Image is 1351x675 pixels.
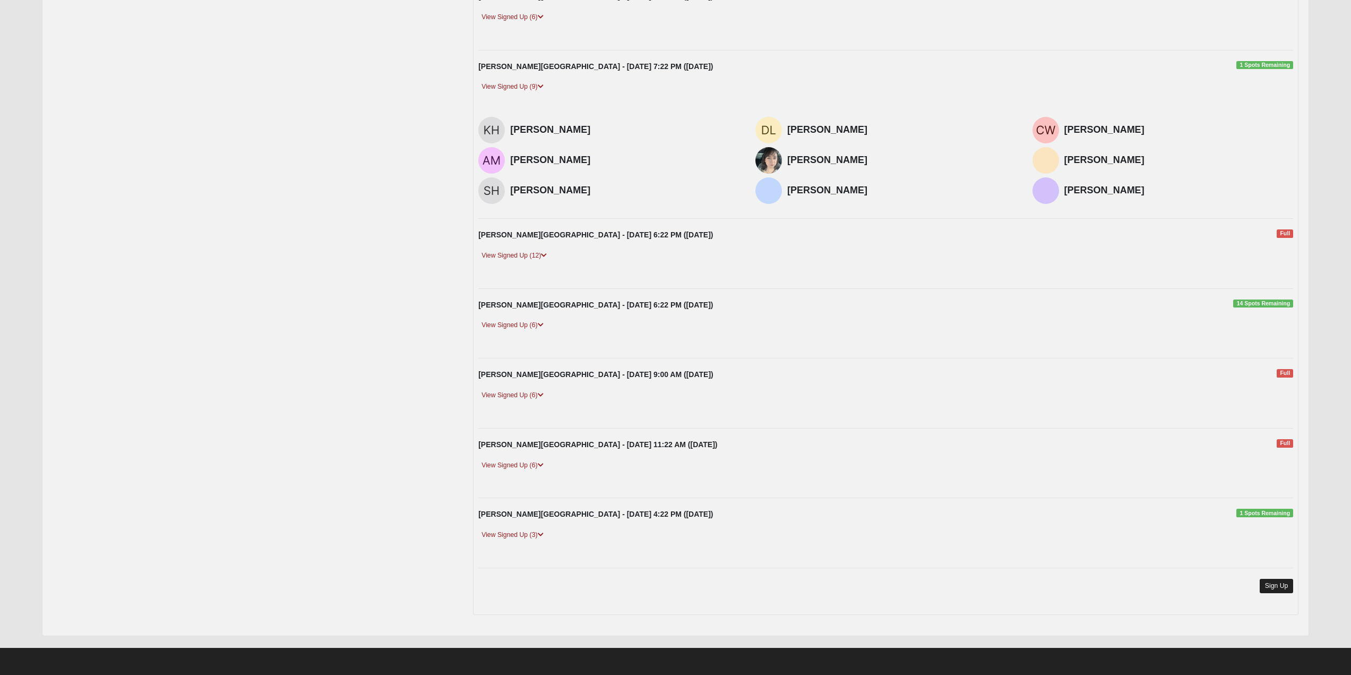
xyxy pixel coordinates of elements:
span: Full [1277,229,1293,238]
strong: [PERSON_NAME][GEOGRAPHIC_DATA] - [DATE] 6:22 PM ([DATE]) [478,230,713,239]
img: Kristie Hubel [478,117,505,143]
a: Sign Up [1260,579,1294,593]
a: View Signed Up (6) [478,390,546,401]
span: Full [1277,439,1293,448]
a: View Signed Up (6) [478,460,546,471]
h4: [PERSON_NAME] [510,185,739,196]
a: View Signed Up (6) [478,320,546,331]
strong: [PERSON_NAME][GEOGRAPHIC_DATA] - [DATE] 4:22 PM ([DATE]) [478,510,713,518]
img: Olivia Berens [755,177,782,204]
strong: [PERSON_NAME][GEOGRAPHIC_DATA] - [DATE] 11:22 AM ([DATE]) [478,440,717,449]
a: View Signed Up (6) [478,12,546,23]
h4: [PERSON_NAME] [787,185,1017,196]
span: 14 Spots Remaining [1233,300,1293,308]
img: Ali Mahaffey [478,147,505,174]
a: View Signed Up (3) [478,529,546,541]
img: Susan Hughes [478,177,505,204]
a: View Signed Up (12) [478,250,550,261]
img: Rachel Joiner [1032,147,1059,174]
h4: [PERSON_NAME] [510,155,739,166]
span: Full [1277,369,1293,378]
img: Santy Giraldo [1032,177,1059,204]
h4: [PERSON_NAME] [1064,155,1294,166]
a: View Signed Up (9) [478,81,546,92]
strong: [PERSON_NAME][GEOGRAPHIC_DATA] - [DATE] 6:22 PM ([DATE]) [478,301,713,309]
h4: [PERSON_NAME] [787,124,1017,136]
strong: [PERSON_NAME][GEOGRAPHIC_DATA] - [DATE] 9:00 AM ([DATE]) [478,370,713,379]
strong: [PERSON_NAME][GEOGRAPHIC_DATA] - [DATE] 7:22 PM ([DATE]) [478,62,713,71]
h4: [PERSON_NAME] [787,155,1017,166]
h4: [PERSON_NAME] [510,124,739,136]
h4: [PERSON_NAME] [1064,124,1294,136]
span: 1 Spots Remaining [1236,509,1293,517]
h4: [PERSON_NAME] [1064,185,1294,196]
img: Debbie Lynn [755,117,782,143]
span: 1 Spots Remaining [1236,61,1293,70]
img: Claudia Wanamaker [1032,117,1059,143]
img: Renee Balassaitis [755,147,782,174]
